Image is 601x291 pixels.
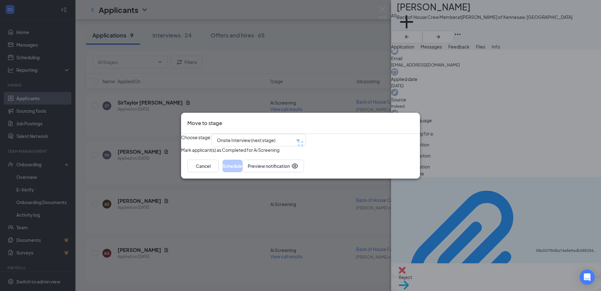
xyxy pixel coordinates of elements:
svg: Eye [291,162,299,169]
div: Open Intercom Messenger [580,270,595,285]
button: Cancel [187,159,219,172]
button: Schedule [223,159,242,172]
h3: Move to stage [187,119,222,127]
button: Preview notificationEye [242,159,304,172]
